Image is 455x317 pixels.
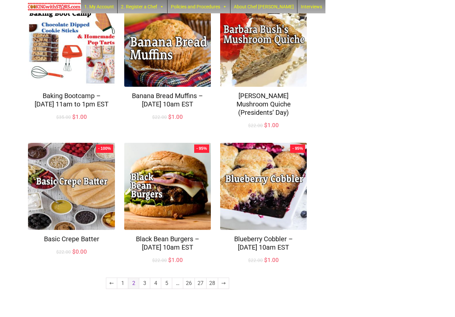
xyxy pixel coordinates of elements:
[72,248,87,255] bdi: 0.00
[35,92,109,108] a: Baking Bootcamp – [DATE] 11am to 1pm EST
[72,248,76,255] span: $
[28,3,81,11] img: Chef Paula's Cooking With Stars
[218,278,229,289] a: →
[56,249,71,255] bdi: 22.00
[264,257,279,263] bdi: 1.00
[124,143,211,230] img: Black Bean Burgers – Sun. June 5, 2022 at 10am EST
[197,146,207,151] span: - 95%
[152,258,155,263] span: $
[264,122,279,128] bdi: 1.00
[117,278,128,289] a: Page 1
[152,114,155,120] span: $
[195,278,206,289] a: Page 27
[248,123,251,128] span: $
[264,122,267,128] span: $
[56,114,71,120] bdi: 35.00
[248,258,251,263] span: $
[152,258,167,263] bdi: 22.00
[139,278,150,289] a: Page 3
[264,257,267,263] span: $
[132,92,203,108] a: Banana Bread Muffins – [DATE] 10am EST
[168,113,172,120] span: $
[152,114,167,120] bdi: 22.00
[106,278,117,289] a: ←
[172,278,183,289] span: …
[220,143,307,230] img: Blueberry Cobbler – Sun. July 10, 2022 at 10am EST
[98,146,111,151] span: - 100%
[72,113,76,120] span: $
[248,123,263,128] bdi: 22.00
[161,278,172,289] a: Page 5
[292,146,303,151] span: - 95%
[28,143,115,230] img: Basic Crepe Batter
[236,92,291,116] a: [PERSON_NAME] Mushroom Quiche (Presidents’ Day)
[72,113,87,120] bdi: 1.00
[168,113,183,120] bdi: 1.00
[44,235,99,243] a: Basic Crepe Batter
[234,235,293,251] a: Blueberry Cobbler – [DATE] 10am EST
[168,257,172,263] span: $
[56,249,59,255] span: $
[136,235,199,251] a: Black Bean Burgers – [DATE] 10am EST
[183,278,195,289] a: Page 26
[150,278,161,289] a: Page 4
[168,257,183,263] bdi: 1.00
[56,114,59,120] span: $
[248,258,263,263] bdi: 22.00
[207,278,218,289] a: Page 28
[128,278,139,289] span: Page 2
[28,277,307,300] nav: Product Pagination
